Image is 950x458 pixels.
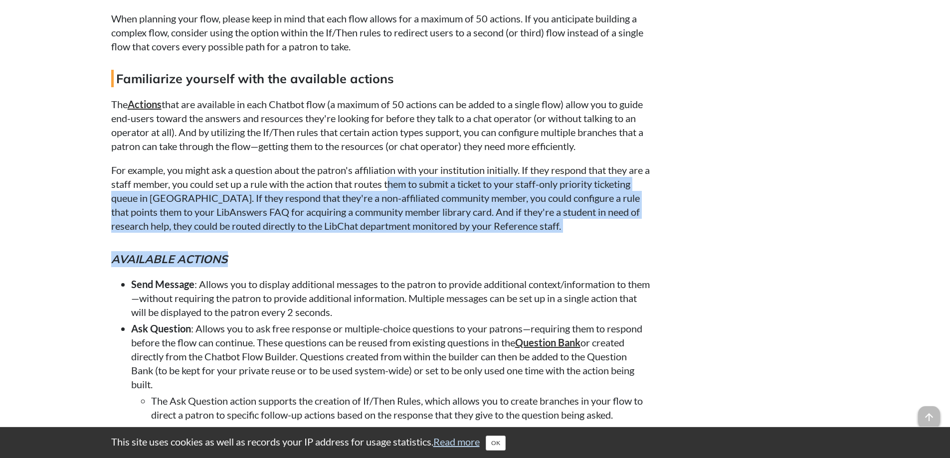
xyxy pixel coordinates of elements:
[131,277,650,319] li: : Allows you to display additional messages to the patron to provide additional context/informati...
[131,322,191,334] strong: Ask Question
[433,436,480,448] a: Read more
[131,278,194,290] strong: Send Message
[111,11,650,53] p: When planning your flow, please keep in mind that each flow allows for a maximum of 50 actions. I...
[515,336,580,348] a: Question Bank
[918,407,940,419] a: arrow_upward
[111,163,650,233] p: For example, you might ask a question about the patron's affiliation with your institution initia...
[131,336,634,390] span: or created directly from the Chatbot Flow Builder. Questions created from within the builder can ...
[101,435,849,451] div: This site uses cookies as well as records your IP address for usage statistics.
[111,70,650,87] h4: Familiarize yourself with the available actions
[111,251,650,267] h5: Available Actions
[486,436,506,451] button: Close
[131,321,650,422] li: : Allows you to ask free response or multiple-choice questions to your patrons—requiring them to ...
[128,98,162,110] a: Actions
[151,394,650,422] li: The Ask Question action supports the creation of If/Then Rules, which allows you to create branch...
[111,97,650,153] p: The that are available in each Chatbot flow (a maximum of 50 actions can be added to a single flo...
[918,406,940,428] span: arrow_upward
[131,425,220,437] strong: Request Patron Info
